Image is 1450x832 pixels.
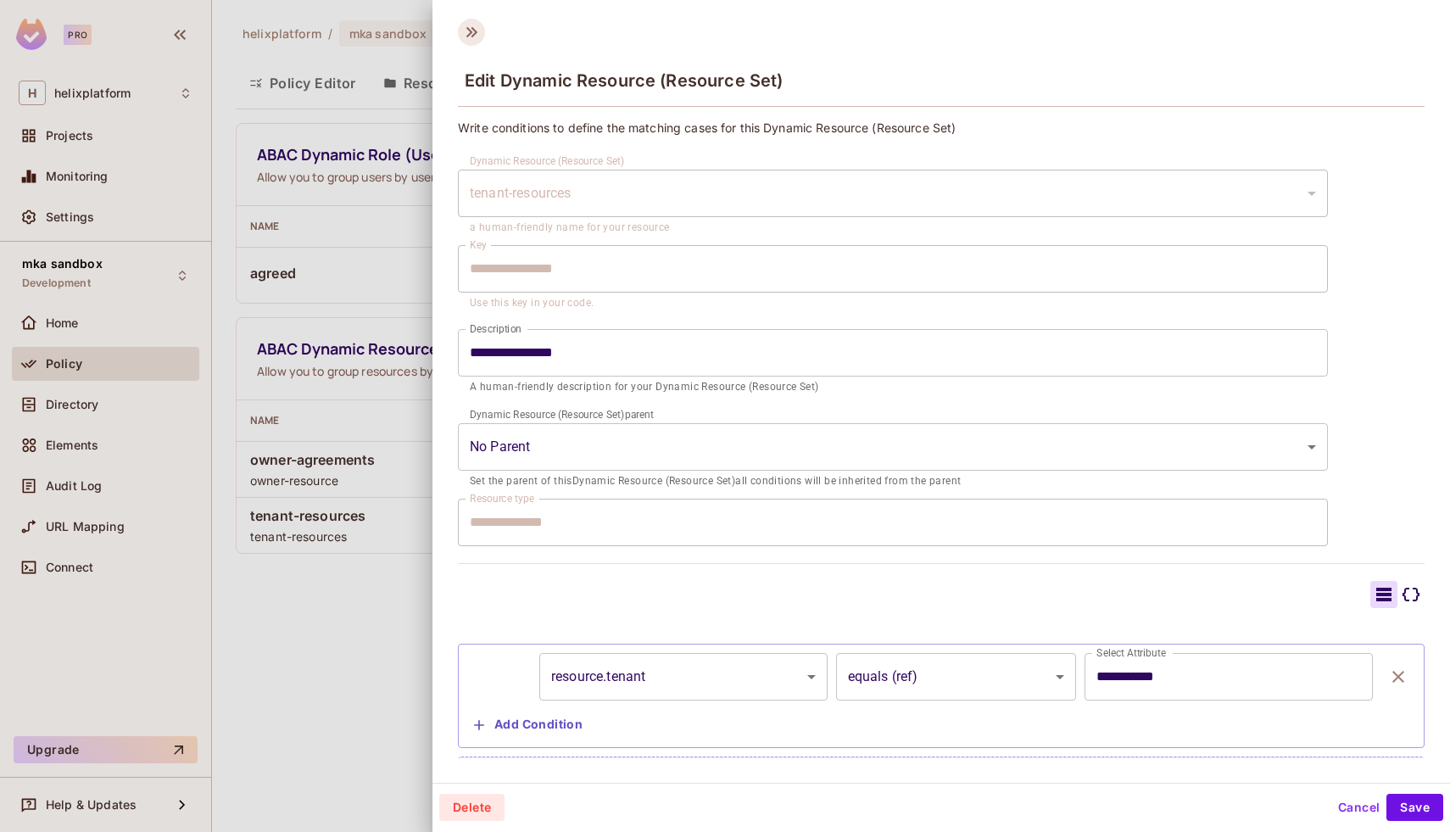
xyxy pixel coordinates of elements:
p: A human-friendly description for your Dynamic Resource (Resource Set) [470,379,1316,396]
button: Delete [439,794,505,821]
label: Dynamic Resource (Resource Set) [470,154,625,168]
p: a human-friendly name for your resource [470,220,1316,237]
div: resource.tenant [539,653,828,701]
label: Key [470,237,487,252]
p: Use this key in your code. [470,295,1316,312]
span: Edit Dynamic Resource (Resource Set) [465,70,783,91]
label: Dynamic Resource (Resource Set) parent [470,407,654,422]
label: Select Attribute [1096,645,1166,660]
div: equals (ref) [836,653,1077,701]
p: Write conditions to define the matching cases for this Dynamic Resource (Resource Set) [458,120,1425,136]
button: Add Condition [467,712,589,739]
p: Set the parent of this Dynamic Resource (Resource Set) all conditions will be inherited from the ... [470,473,1316,490]
button: Cancel [1331,794,1386,821]
label: Description [470,321,521,336]
div: Without label [458,170,1328,217]
button: Save [1386,794,1443,821]
button: Add Condition Group [458,757,1425,784]
label: Resource type [470,491,534,505]
div: Without label [458,423,1328,471]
